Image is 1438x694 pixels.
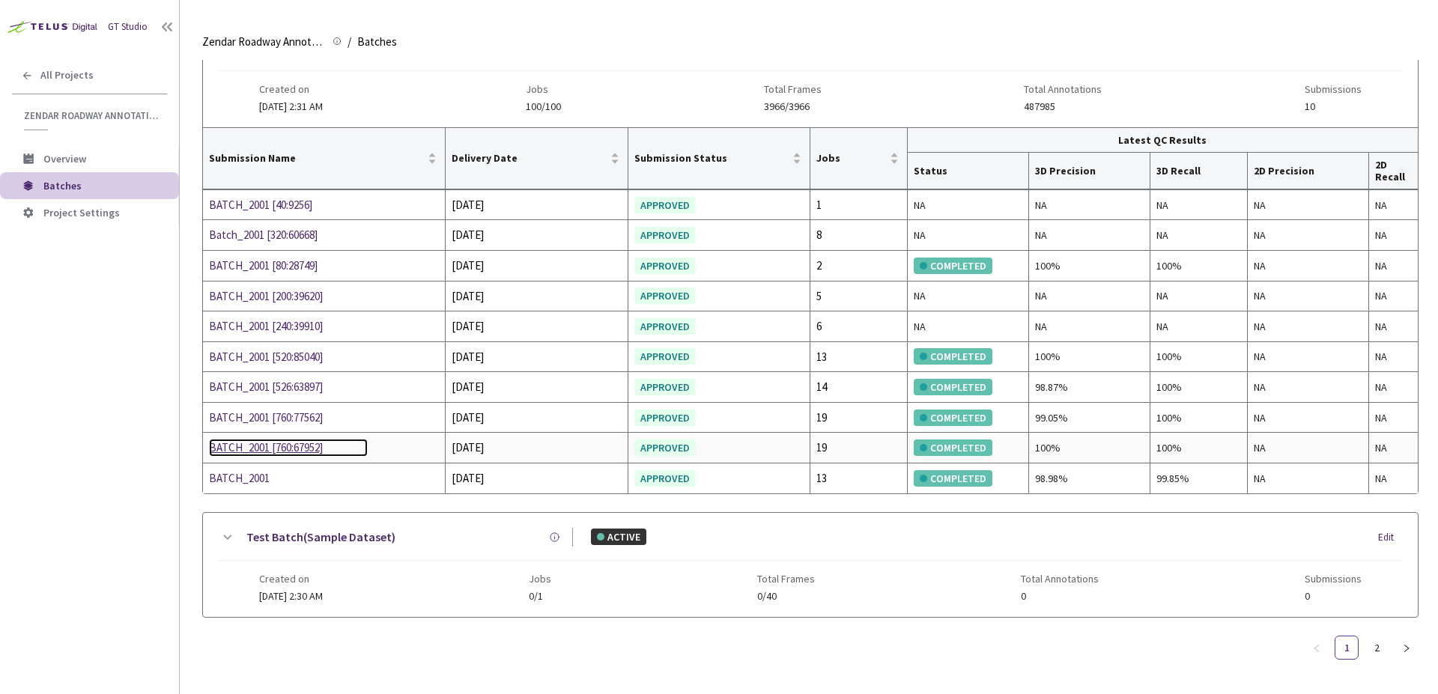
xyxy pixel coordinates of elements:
[1156,318,1241,335] div: NA
[1375,470,1412,487] div: NA
[446,128,628,189] th: Delivery Date
[452,152,607,164] span: Delivery Date
[634,318,696,335] div: APPROVED
[816,287,901,305] div: 5
[1254,470,1362,487] div: NA
[1375,379,1412,395] div: NA
[1305,83,1362,95] span: Submissions
[1254,439,1362,456] div: NA
[209,196,368,214] a: BATCH_2001 [40:9256]
[1395,636,1419,660] button: right
[1035,287,1144,304] div: NA
[1035,410,1144,426] div: 99.05%
[914,197,1022,213] div: NA
[1375,258,1412,274] div: NA
[209,257,368,275] a: BATCH_2001 [80:28749]
[452,196,621,214] div: [DATE]
[914,348,992,365] div: COMPLETED
[526,101,561,112] span: 100/100
[452,226,621,244] div: [DATE]
[1024,83,1102,95] span: Total Annotations
[1305,573,1362,585] span: Submissions
[1156,470,1241,487] div: 99.85%
[452,378,621,396] div: [DATE]
[452,287,621,305] div: [DATE]
[526,83,561,95] span: Jobs
[43,152,86,165] span: Overview
[816,378,901,396] div: 14
[209,409,368,427] a: BATCH_2001 [760:77562]
[43,206,120,219] span: Project Settings
[529,573,551,585] span: Jobs
[914,470,992,487] div: COMPLETED
[1035,318,1144,335] div: NA
[1035,439,1144,456] div: 100%
[452,409,621,427] div: [DATE]
[1305,636,1329,660] button: left
[1254,379,1362,395] div: NA
[108,20,148,34] div: GT Studio
[259,589,323,603] span: [DATE] 2:30 AM
[1369,153,1418,189] th: 2D Recall
[43,179,82,192] span: Batches
[634,152,789,164] span: Submission Status
[348,33,351,51] li: /
[816,196,901,214] div: 1
[1035,227,1144,243] div: NA
[1375,348,1412,365] div: NA
[634,197,696,213] div: APPROVED
[209,469,368,487] a: BATCH_2001
[634,227,696,243] div: APPROVED
[209,287,368,305] div: BATCH_2001 [200:39620]
[1305,636,1329,660] li: Previous Page
[1402,644,1411,653] span: right
[1156,439,1241,456] div: 100%
[1156,410,1241,426] div: 100%
[209,348,368,366] a: BATCH_2001 [520:85040]
[816,409,901,427] div: 19
[209,439,368,457] a: BATCH_2001 [760:67952]
[810,128,908,189] th: Jobs
[259,83,323,95] span: Created on
[1156,197,1241,213] div: NA
[1375,318,1412,335] div: NA
[1254,410,1362,426] div: NA
[203,513,1418,617] div: Test Batch(Sample Dataset)ACTIVEEditCreated on[DATE] 2:30 AMJobs0/1Total Frames0/40Total Annotati...
[914,379,992,395] div: COMPLETED
[757,591,815,602] span: 0/40
[816,226,901,244] div: 8
[1156,258,1241,274] div: 100%
[246,528,395,547] a: Test Batch(Sample Dataset)
[634,439,696,456] div: APPROVED
[764,83,822,95] span: Total Frames
[1375,227,1412,243] div: NA
[634,379,696,395] div: APPROVED
[1254,287,1362,304] div: NA
[816,257,901,275] div: 2
[209,226,368,244] a: Batch_2001 [320:60668]
[634,410,696,426] div: APPROVED
[1156,348,1241,365] div: 100%
[816,152,887,164] span: Jobs
[1375,197,1412,213] div: NA
[1254,318,1362,335] div: NA
[209,378,368,396] a: BATCH_2001 [526:63897]
[1150,153,1248,189] th: 3D Recall
[1312,644,1321,653] span: left
[1305,591,1362,602] span: 0
[203,128,446,189] th: Submission Name
[914,318,1022,335] div: NA
[40,69,94,82] span: All Projects
[259,100,323,113] span: [DATE] 2:31 AM
[816,439,901,457] div: 19
[1335,636,1359,660] li: 1
[757,573,815,585] span: Total Frames
[452,257,621,275] div: [DATE]
[1365,636,1388,659] a: 2
[1254,258,1362,274] div: NA
[209,317,368,335] div: BATCH_2001 [240:39910]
